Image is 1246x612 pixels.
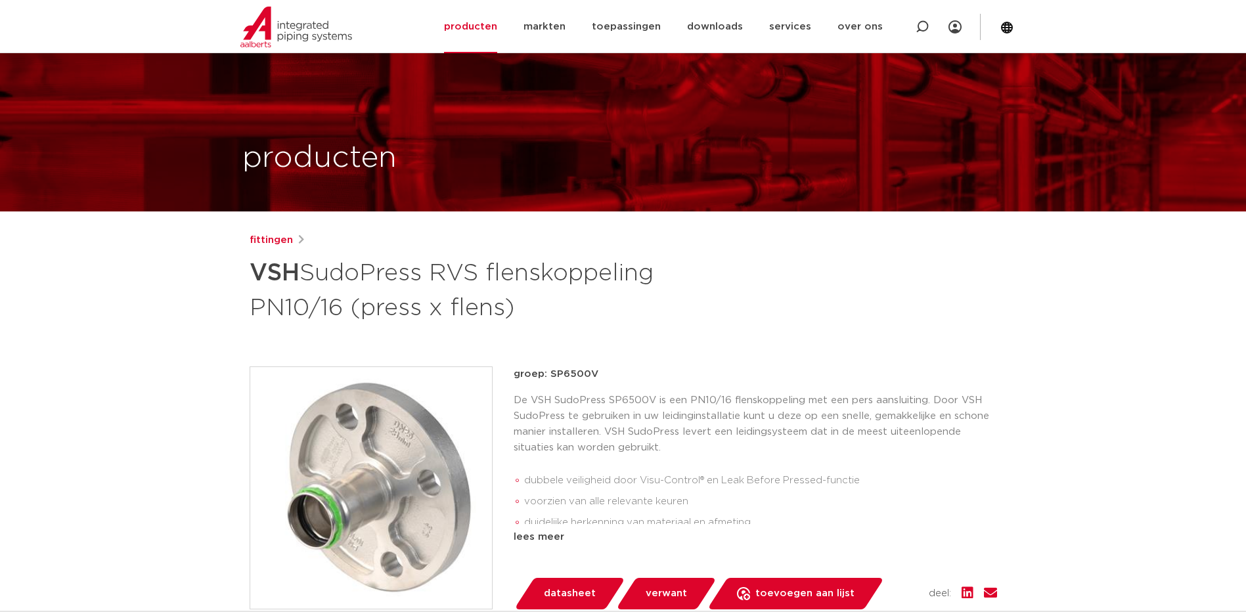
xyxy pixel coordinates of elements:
li: duidelijke herkenning van materiaal en afmeting [524,512,997,533]
li: dubbele veiligheid door Visu-Control® en Leak Before Pressed-functie [524,470,997,491]
a: datasheet [514,578,625,609]
h1: SudoPress RVS flenskoppeling PN10/16 (press x flens) [250,253,743,324]
a: verwant [615,578,717,609]
p: groep: SP6500V [514,366,997,382]
span: datasheet [544,583,596,604]
p: De VSH SudoPress SP6500V is een PN10/16 flenskoppeling met een pers aansluiting. Door VSH SudoPre... [514,393,997,456]
span: deel: [929,586,951,601]
span: toevoegen aan lijst [755,583,855,604]
span: verwant [646,583,687,604]
a: fittingen [250,232,293,248]
img: Product Image for VSH SudoPress RVS flenskoppeling PN10/16 (press x flens) [250,367,492,609]
h1: producten [242,137,397,179]
div: lees meer [514,529,997,545]
strong: VSH [250,261,300,285]
li: voorzien van alle relevante keuren [524,491,997,512]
